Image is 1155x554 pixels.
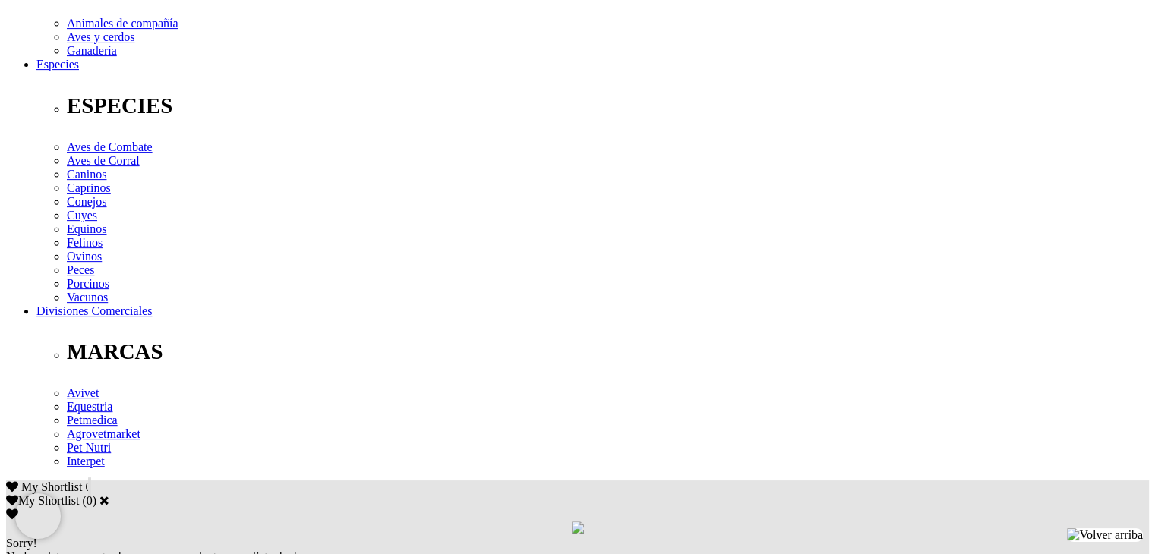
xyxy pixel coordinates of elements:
[15,493,61,539] iframe: Brevo live chat
[67,339,1149,364] p: MARCAS
[67,455,105,467] a: Interpet
[67,427,140,440] a: Agrovetmarket
[67,414,118,427] a: Petmedica
[67,30,134,43] a: Aves y cerdos
[99,494,109,506] a: Cerrar
[67,263,94,276] a: Peces
[67,44,117,57] a: Ganadería
[67,93,1149,118] p: ESPECIES
[6,537,37,549] span: Sorry!
[82,494,96,507] span: ( )
[67,400,112,413] a: Equestria
[36,304,152,317] a: Divisiones Comerciales
[67,386,99,399] a: Avivet
[36,58,79,71] a: Especies
[6,494,79,507] label: My Shortlist
[87,494,93,507] label: 0
[67,140,153,153] a: Aves de Combate
[67,236,103,249] a: Felinos
[572,521,584,534] img: loading.gif
[67,277,109,290] a: Porcinos
[67,181,111,194] a: Caprinos
[67,168,106,181] a: Caninos
[67,17,178,30] a: Animales de compañía
[21,480,82,493] span: My Shortlist
[67,154,140,167] a: Aves de Corral
[67,209,97,222] a: Cuyes
[67,291,108,304] a: Vacunos
[67,195,106,208] a: Conejos
[85,480,91,493] span: 0
[67,441,111,454] a: Pet Nutri
[67,222,106,235] a: Equinos
[1067,528,1143,542] img: Volver arriba
[67,250,102,263] a: Ovinos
